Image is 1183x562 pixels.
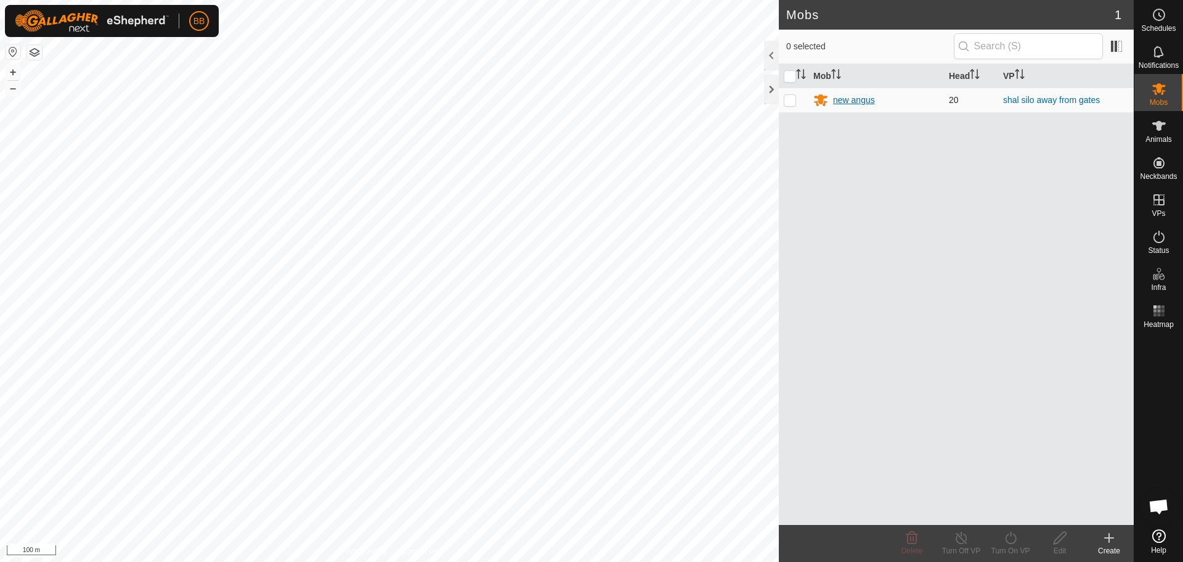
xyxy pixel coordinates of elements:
span: 20 [949,95,959,105]
button: + [6,65,20,80]
a: Privacy Policy [341,546,387,557]
input: Search (S) [954,33,1103,59]
p-sorticon: Activate to sort [831,71,841,81]
span: Neckbands [1140,173,1177,180]
th: Head [944,64,998,88]
span: Animals [1145,136,1172,143]
span: Infra [1151,284,1166,291]
a: Help [1134,524,1183,559]
span: Notifications [1139,62,1179,69]
span: Delete [901,547,923,555]
h2: Mobs [786,7,1115,22]
a: shal silo away from gates [1003,95,1100,105]
p-sorticon: Activate to sort [970,71,980,81]
button: Map Layers [27,45,42,60]
div: Edit [1035,545,1084,556]
button: Reset Map [6,44,20,59]
span: Schedules [1141,25,1176,32]
img: Gallagher Logo [15,10,169,32]
a: Contact Us [402,546,438,557]
th: VP [998,64,1134,88]
p-sorticon: Activate to sort [1015,71,1025,81]
span: Heatmap [1144,321,1174,328]
span: Status [1148,247,1169,254]
span: 0 selected [786,40,954,53]
div: Open chat [1140,488,1177,525]
button: – [6,81,20,96]
span: BB [193,15,205,28]
span: VPs [1152,210,1165,217]
div: new angus [833,94,875,107]
span: Mobs [1150,99,1168,106]
span: Help [1151,547,1166,554]
span: 1 [1115,6,1121,24]
div: Turn On VP [986,545,1035,556]
p-sorticon: Activate to sort [796,71,806,81]
th: Mob [808,64,944,88]
div: Create [1084,545,1134,556]
div: Turn Off VP [937,545,986,556]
